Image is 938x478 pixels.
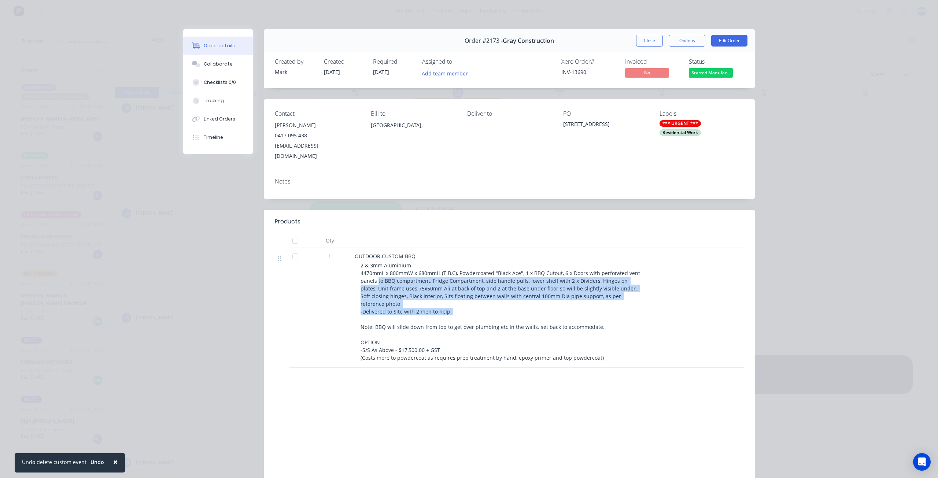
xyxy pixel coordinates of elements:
span: Order #2173 - [465,37,503,44]
div: 0417 095 438 [275,130,359,141]
div: [PERSON_NAME] [275,120,359,130]
button: Timeline [183,128,253,147]
span: 2 & 3mm Aluminium 4470mmL x 800mmW x 680mmH (T.B.C), Powdercoated "Black Ace", 1 x BBQ Cutout, 6 ... [361,262,642,361]
div: Created [324,58,364,65]
span: [DATE] [324,68,340,75]
div: Products [275,217,300,226]
div: Mark [275,68,315,76]
button: Collaborate [183,55,253,73]
button: Close [636,35,663,47]
button: Options [669,35,705,47]
div: PO [563,110,647,117]
span: [DATE] [373,68,389,75]
button: Tracking [183,92,253,110]
button: Close [106,453,125,471]
button: Add team member [418,68,472,78]
button: Edit Order [711,35,747,47]
span: Gray Construction [503,37,554,44]
span: OUTDOOR CUSTOM BBQ [355,253,416,260]
div: Contact [275,110,359,117]
button: Started Manufac... [689,68,733,79]
div: Checklists 0/0 [204,79,236,86]
div: Qty [308,233,352,248]
div: [GEOGRAPHIC_DATA], [371,120,455,130]
div: Collaborate [204,61,233,67]
div: Status [689,58,744,65]
div: Invoiced [625,58,680,65]
div: [STREET_ADDRESS] [563,120,647,130]
div: Open Intercom Messenger [913,453,931,471]
button: Linked Orders [183,110,253,128]
div: Order details [204,42,235,49]
div: Undo delete custom event [22,458,86,466]
div: Bill to [371,110,455,117]
div: Residential Work [660,129,701,136]
span: 1 [328,252,331,260]
span: No [625,68,669,77]
div: Tracking [204,97,224,104]
div: [PERSON_NAME]0417 095 438[EMAIL_ADDRESS][DOMAIN_NAME] [275,120,359,161]
button: Add team member [422,68,472,78]
div: Required [373,58,413,65]
button: Order details [183,37,253,55]
div: Timeline [204,134,223,141]
div: Notes [275,178,744,185]
div: Labels [660,110,744,117]
button: Checklists 0/0 [183,73,253,92]
div: [EMAIL_ADDRESS][DOMAIN_NAME] [275,141,359,161]
div: Linked Orders [204,116,235,122]
div: [GEOGRAPHIC_DATA], [371,120,455,144]
div: Created by [275,58,315,65]
div: Xero Order # [561,58,616,65]
div: Assigned to [422,58,495,65]
button: Undo [86,457,108,468]
span: Started Manufac... [689,68,733,77]
span: × [113,457,118,467]
div: Deliver to [467,110,551,117]
div: INV-13690 [561,68,616,76]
